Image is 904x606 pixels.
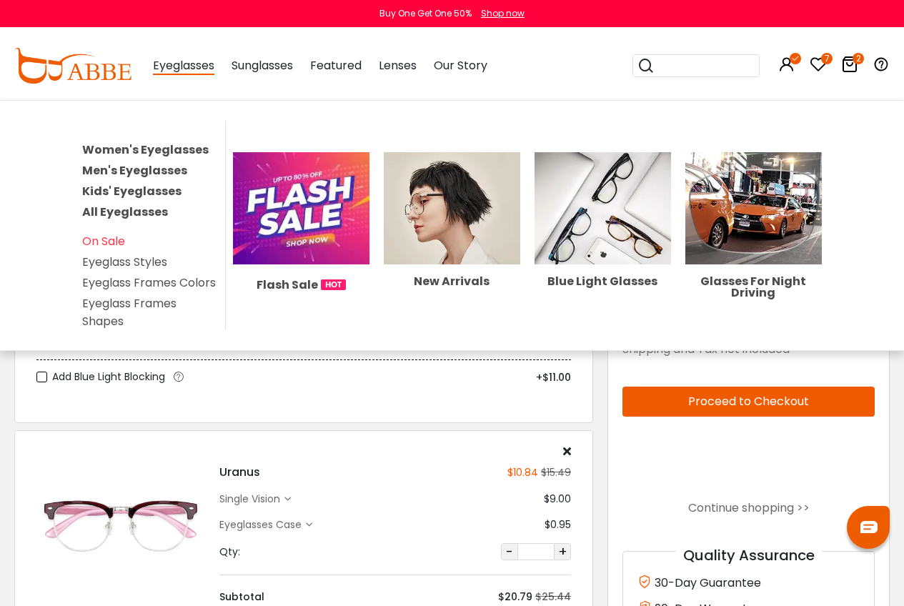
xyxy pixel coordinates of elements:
[637,573,860,592] div: 30-Day Guarantee
[434,57,487,74] span: Our Story
[688,500,810,516] a: Continue shopping >>
[498,590,532,605] div: $20.79
[545,517,571,532] div: $0.95
[82,233,125,249] a: On Sale
[379,57,417,74] span: Lenses
[685,199,822,299] a: Glasses For Night Driving
[481,7,525,20] div: Shop now
[82,254,167,270] a: Eyeglass Styles
[82,183,182,199] a: Kids' Eyeglasses
[379,7,472,20] div: Buy One Get One 50%
[14,48,131,84] img: abbeglasses.com
[232,57,293,74] span: Sunglasses
[810,59,827,75] a: 7
[219,517,306,532] div: Eyeglasses Case
[219,590,264,605] div: Subtotal
[36,483,205,567] img: Uranus
[219,492,284,507] div: single vision
[685,152,822,265] img: Glasses For Night Driving
[853,53,864,64] i: 2
[535,590,571,605] div: $25.44
[554,543,571,560] button: +
[321,279,346,290] img: 1724998894317IetNH.gif
[233,152,369,265] img: Flash Sale
[52,368,165,386] span: Add Blue Light Blocking
[860,521,878,533] img: chat
[310,57,362,74] span: Featured
[82,141,209,158] a: Women's Eyeglasses
[507,465,538,480] div: $10.84
[501,543,518,560] button: -
[384,152,520,265] img: New Arrivals
[384,276,520,287] div: New Arrivals
[219,545,240,560] div: Qty:
[622,428,875,487] iframe: PayPal
[82,204,168,220] a: All Eyeglasses
[153,57,214,75] span: Eyeglasses
[474,7,525,19] a: Shop now
[219,464,260,481] h4: Uranus
[544,492,571,507] div: $9.00
[841,59,858,75] a: 2
[535,199,671,287] a: Blue Light Glasses
[233,199,369,294] a: Flash Sale
[535,276,671,287] div: Blue Light Glasses
[82,274,216,291] a: Eyeglass Frames Colors
[384,199,520,287] a: New Arrivals
[535,152,671,265] img: Blue Light Glasses
[685,276,822,299] div: Glasses For Night Driving
[622,387,875,417] button: Proceed to Checkout
[536,370,571,384] span: +$11.00
[821,53,833,64] i: 7
[82,295,177,329] a: Eyeglass Frames Shapes
[676,545,822,565] span: Quality Assurance
[257,276,318,294] span: Flash Sale
[82,162,187,179] a: Men's Eyeglasses
[538,465,571,480] div: $15.49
